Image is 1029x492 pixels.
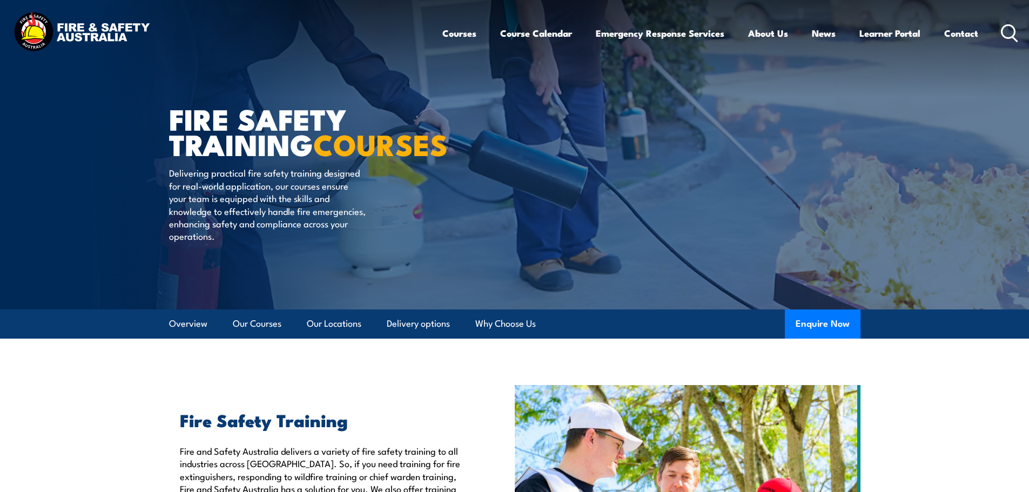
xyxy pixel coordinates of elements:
[387,309,450,338] a: Delivery options
[180,412,465,427] h2: Fire Safety Training
[233,309,281,338] a: Our Courses
[169,106,436,156] h1: FIRE SAFETY TRAINING
[859,19,920,48] a: Learner Portal
[307,309,361,338] a: Our Locations
[442,19,476,48] a: Courses
[313,121,448,166] strong: COURSES
[785,309,860,339] button: Enquire Now
[812,19,836,48] a: News
[748,19,788,48] a: About Us
[944,19,978,48] a: Contact
[500,19,572,48] a: Course Calendar
[475,309,536,338] a: Why Choose Us
[169,309,207,338] a: Overview
[169,166,366,242] p: Delivering practical fire safety training designed for real-world application, our courses ensure...
[596,19,724,48] a: Emergency Response Services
